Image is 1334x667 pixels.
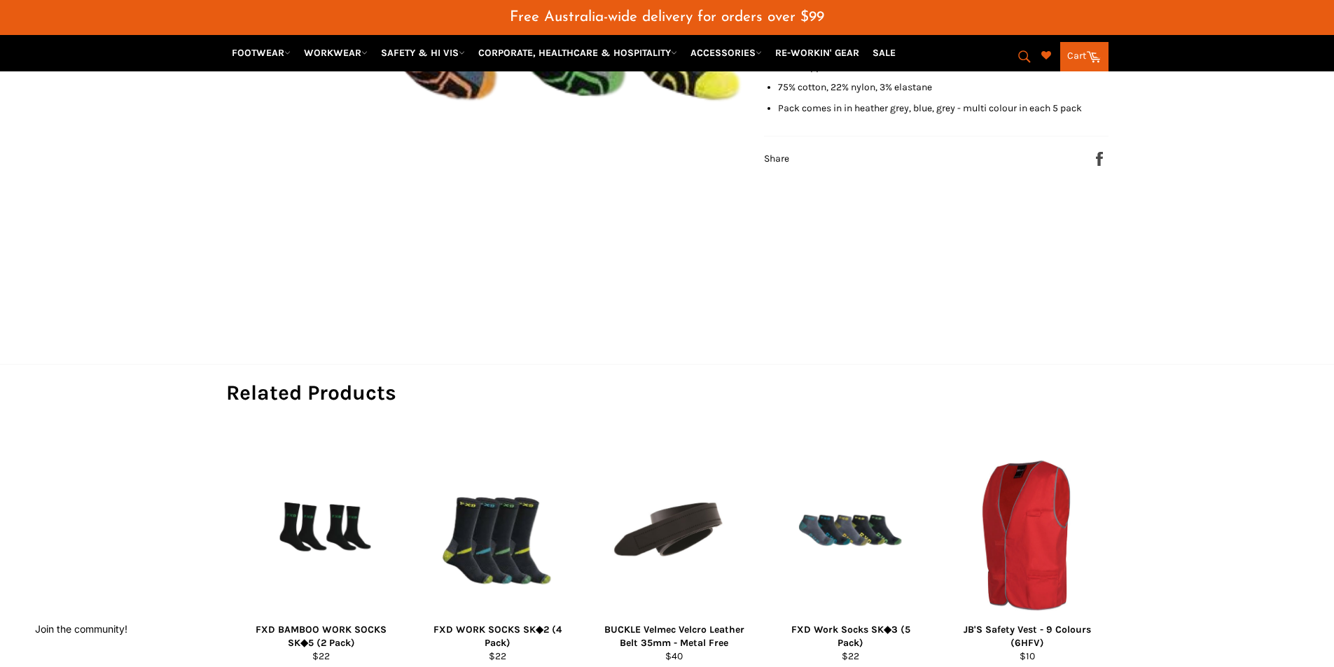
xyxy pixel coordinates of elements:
[226,379,1109,407] h2: Related Products
[602,623,746,650] div: BUCKLE Velmec Velcro Leather Belt 35mm - Metal Free
[778,101,1109,115] li: Pack comes in in heather grey, blue, grey - multi colour in each 5 pack
[795,453,905,617] img: FXD Work Socks SK◆3 (5 Pack) - Workin' Gear
[298,41,373,65] a: WORKWEAR
[473,41,683,65] a: CORPORATE, HEALTHCARE & HOSPITALITY
[685,41,767,65] a: ACCESSORIES
[425,623,570,650] div: FXD WORK SOCKS SK◆2 (4 Pack)
[249,650,394,663] div: $22
[35,623,127,635] button: Join the community!
[611,496,738,575] img: BUCKLE Velmec Velcro Leather Belt 35mm - Metal Free - Workin Gear
[778,623,923,650] div: FXD Work Socks SK◆3 (5 Pack)
[954,650,1099,663] div: $10
[964,458,1091,613] img: JB'S Safety Vest - 9 Colours ( 6HFV) - Workin' Gear
[602,650,746,663] div: $40
[249,623,394,650] div: FXD BAMBOO WORK SOCKS SK◆5 (2 Pack)
[778,650,923,663] div: $22
[425,650,570,663] div: $22
[510,10,824,24] span: Free Australia-wide delivery for orders over $99
[375,41,471,65] a: SAFETY & HI VIS
[867,41,901,65] a: SALE
[954,623,1099,650] div: JB'S Safety Vest - 9 Colours (6HFV)
[1060,42,1109,71] a: Cart
[764,153,789,164] span: Share
[443,453,553,617] img: FXD WORK SOCKS SK◆2 (4 Pack) - Workin' Gear
[266,453,376,617] img: FXD BAMBOO WORK SOCKS SK◆5 (2 Pack) - Workin' Gear
[770,41,865,65] a: RE-WORKIN' GEAR
[778,80,1109,94] li: 75% cotton, 22% nylon, 3% elastane
[226,41,296,65] a: FOOTWEAR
